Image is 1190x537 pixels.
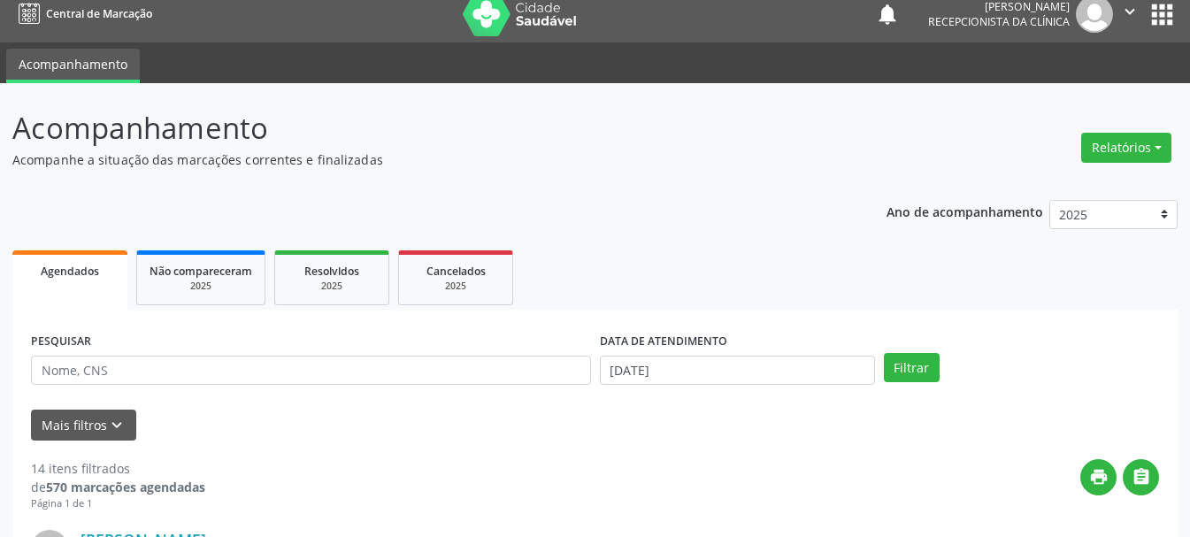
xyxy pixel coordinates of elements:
[884,353,940,383] button: Filtrar
[304,264,359,279] span: Resolvidos
[1123,459,1159,495] button: 
[107,416,127,435] i: keyboard_arrow_down
[46,6,152,21] span: Central de Marcação
[150,264,252,279] span: Não compareceram
[887,200,1043,222] p: Ano de acompanhamento
[12,106,828,150] p: Acompanhamento
[1080,459,1117,495] button: print
[12,150,828,169] p: Acompanhe a situação das marcações correntes e finalizadas
[600,328,727,356] label: DATA DE ATENDIMENTO
[928,14,1070,29] span: Recepcionista da clínica
[150,280,252,293] div: 2025
[31,459,205,478] div: 14 itens filtrados
[426,264,486,279] span: Cancelados
[288,280,376,293] div: 2025
[31,478,205,496] div: de
[31,496,205,511] div: Página 1 de 1
[6,49,140,83] a: Acompanhamento
[411,280,500,293] div: 2025
[31,328,91,356] label: PESQUISAR
[875,2,900,27] button: notifications
[46,479,205,495] strong: 570 marcações agendadas
[1081,133,1171,163] button: Relatórios
[1120,2,1140,21] i: 
[31,410,136,441] button: Mais filtroskeyboard_arrow_down
[41,264,99,279] span: Agendados
[1132,467,1151,487] i: 
[600,356,875,386] input: Selecione um intervalo
[1089,467,1109,487] i: print
[31,356,591,386] input: Nome, CNS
